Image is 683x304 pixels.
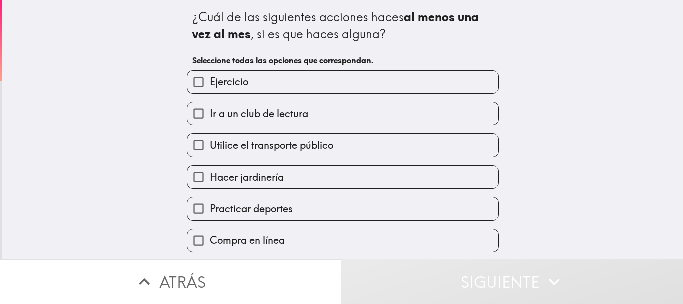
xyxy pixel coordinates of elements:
button: Practicar deportes [187,197,498,220]
button: Ir a un club de lectura [187,102,498,125]
h6: Seleccione todas las opciones que correspondan. [192,55,493,66]
span: Ir a un club de lectura [210,107,308,121]
div: ¿Cuál de las siguientes acciones haces , si es que haces alguna? [192,9,493,42]
span: Utilice el transporte público [210,138,333,152]
button: Compra en línea [187,229,498,252]
button: Siguiente [341,259,683,304]
button: Utilice el transporte público [187,134,498,156]
span: Compra en línea [210,233,285,247]
button: Ejercicio [187,71,498,93]
span: Ejercicio [210,75,248,89]
b: al menos una vez al mes [192,9,482,41]
button: Hacer jardinería [187,166,498,188]
span: Practicar deportes [210,202,293,216]
span: Hacer jardinería [210,170,284,184]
